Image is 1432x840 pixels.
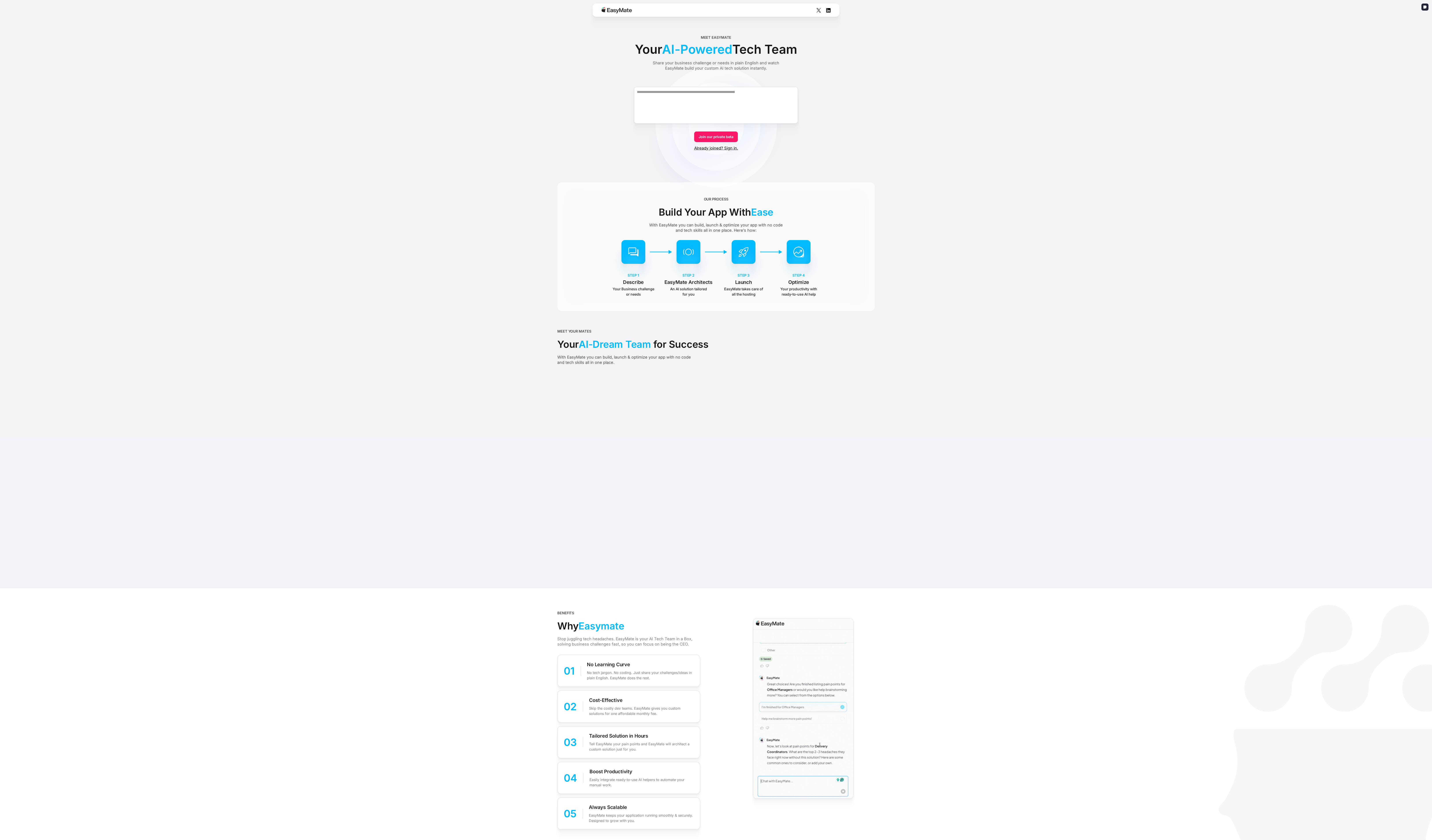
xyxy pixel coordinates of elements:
p: Skip the costly dev teams. EasyMate gives you custom solutions for one affordable monthly fee. [589,706,694,716]
form: Form [557,79,875,151]
p: Easily integrate ready-to-use AI helpers to automate your manual work. [590,777,694,788]
a: Join our private beta [694,131,738,142]
div: 03 [564,734,577,750]
div: Meet EasyMate [701,35,731,40]
div: Stop juggling tech headaches. EasyMate is your AI Tech Team in a Box, solving business challenges... [557,636,697,647]
span: for Success [653,337,709,352]
p: Your Business challenge or needs [612,286,654,297]
img: Social Icon [826,8,831,13]
div: OUR PROCESS [704,196,728,202]
span: Tech Team [732,40,797,59]
p: An AI solution tailored for you [668,286,709,297]
p: EasyMate takes care of all the hosting [723,286,764,297]
p: Tell EasyMate your pain points and EasyMate will architect a custom solution just for you. [589,741,694,752]
div: With EasyMate you can build, launch & optimize your app with no code and tech skills all in one p... [646,222,786,233]
p: EasyMate keeps your application running smoothly & securely. Designed to grow with you. [589,813,694,823]
div: 05 [564,806,577,821]
a: Already joined? Sign in. [694,146,738,151]
div: Your [635,40,797,59]
p: Always Scalable [589,804,627,810]
span: Ease [751,204,773,220]
p: Your productivity with ready-to-use AI help [778,286,820,297]
span: Easymate [578,618,624,634]
div: 01 [564,663,575,679]
div: Your [557,337,709,352]
p: EasyMate Architects [664,279,712,285]
p: Boost Productivity [590,768,632,775]
p: Cost-Effective [589,697,622,703]
div: Share your business challenge or needs in plain English and watch EasyMate build your custom AI t... [644,60,788,71]
div: 02 [564,699,577,714]
span: AI-Powered [662,40,732,59]
div: With EasyMate you can build, launch & optimize your app with no code and tech skills all in one p... [557,355,697,365]
div: BENEFITS [557,610,574,616]
img: Easymate logo [601,7,632,13]
p: No Learning Curve [587,661,630,668]
div: Why [557,618,624,634]
p: No tech jargon. No coding. Just share your challenges/ideas in plain English. EasyMate does the r... [587,670,694,681]
p: Tailored Solution in Hours [589,733,648,739]
div: MEET YOUR MATES [557,329,591,334]
img: Social Icon [816,8,821,13]
span: AI-Dream Team [579,337,651,352]
div: Build Your App With [659,204,773,220]
div: 04 [564,770,577,786]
